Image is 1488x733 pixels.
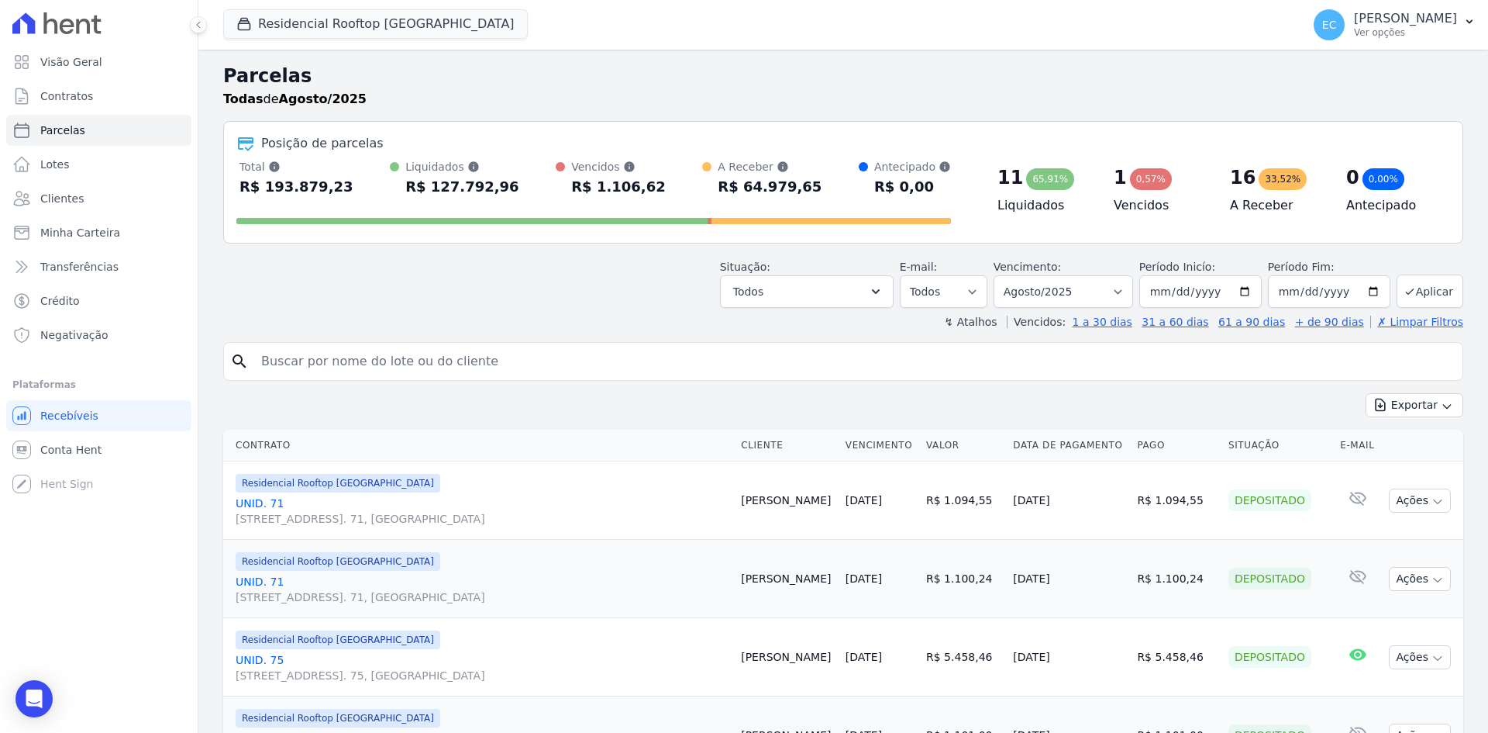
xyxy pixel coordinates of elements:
th: Valor [920,430,1007,462]
a: UNID. 71[STREET_ADDRESS]. 71, [GEOGRAPHIC_DATA] [236,496,728,527]
button: Aplicar [1397,275,1463,308]
span: [STREET_ADDRESS]. 71, [GEOGRAPHIC_DATA] [236,511,728,527]
div: 65,91% [1026,168,1074,190]
label: Período Fim: [1268,259,1390,275]
div: R$ 64.979,65 [718,175,821,199]
span: Lotes [40,157,70,172]
a: Transferências [6,251,191,282]
span: [STREET_ADDRESS]. 75, [GEOGRAPHIC_DATA] [236,668,728,683]
div: R$ 127.792,96 [405,175,519,199]
div: Antecipado [874,159,951,175]
a: Recebíveis [6,400,191,431]
th: Data de Pagamento [1007,430,1131,462]
a: 31 a 60 dias [1142,316,1208,328]
a: ✗ Limpar Filtros [1370,316,1463,328]
div: R$ 0,00 [874,175,951,199]
p: de [223,90,367,109]
h4: A Receber [1230,196,1321,215]
div: Posição de parcelas [261,134,384,153]
span: Todos [733,282,763,301]
label: ↯ Atalhos [944,316,997,328]
div: 16 [1230,165,1255,190]
div: 0,00% [1362,168,1404,190]
a: Conta Hent [6,434,191,465]
label: Período Inicío: [1139,261,1215,273]
td: [PERSON_NAME] [735,540,839,618]
div: Depositado [1228,568,1311,590]
h4: Antecipado [1346,196,1438,215]
strong: Todas [223,92,263,106]
td: [DATE] [1007,540,1131,618]
a: Visão Geral [6,47,191,78]
span: Parcelas [40,123,85,138]
div: 33,52% [1259,168,1307,190]
button: Todos [720,275,894,308]
span: Visão Geral [40,54,102,70]
button: Ações [1389,489,1451,513]
a: Negativação [6,320,191,351]
span: Contratos [40,88,93,104]
button: EC [PERSON_NAME] Ver opções [1301,3,1488,47]
a: Parcelas [6,115,191,146]
i: search [230,352,249,371]
span: [STREET_ADDRESS]. 71, [GEOGRAPHIC_DATA] [236,590,728,605]
a: + de 90 dias [1295,316,1364,328]
a: 61 a 90 dias [1218,316,1285,328]
h4: Liquidados [997,196,1089,215]
div: Plataformas [12,375,185,394]
button: Ações [1389,567,1451,591]
span: Conta Hent [40,442,102,458]
th: Cliente [735,430,839,462]
span: Negativação [40,327,108,343]
h2: Parcelas [223,62,1463,90]
a: Lotes [6,149,191,180]
span: Recebíveis [40,408,98,424]
input: Buscar por nome do lote ou do cliente [252,346,1456,377]
button: Ações [1389,645,1451,669]
strong: Agosto/2025 [279,92,367,106]
a: UNID. 75[STREET_ADDRESS]. 75, [GEOGRAPHIC_DATA] [236,652,728,683]
td: [DATE] [1007,618,1131,697]
a: [DATE] [846,494,882,507]
a: [DATE] [846,572,882,585]
div: Vencidos [571,159,665,175]
div: 11 [997,165,1023,190]
td: R$ 5.458,46 [1131,618,1222,697]
button: Residencial Rooftop [GEOGRAPHIC_DATA] [223,9,528,39]
span: Residencial Rooftop [GEOGRAPHIC_DATA] [236,631,440,649]
label: Situação: [720,261,770,273]
td: R$ 1.100,24 [920,540,1007,618]
a: Contratos [6,81,191,112]
span: EC [1322,19,1337,30]
td: R$ 1.094,55 [920,462,1007,540]
p: [PERSON_NAME] [1354,11,1457,26]
th: E-mail [1334,430,1381,462]
span: Residencial Rooftop [GEOGRAPHIC_DATA] [236,474,440,493]
th: Situação [1222,430,1334,462]
label: Vencidos: [1007,316,1066,328]
h4: Vencidos [1114,196,1205,215]
div: 1 [1114,165,1127,190]
a: Minha Carteira [6,217,191,248]
th: Contrato [223,430,735,462]
td: R$ 1.100,24 [1131,540,1222,618]
div: Liquidados [405,159,519,175]
a: [DATE] [846,651,882,663]
span: Residencial Rooftop [GEOGRAPHIC_DATA] [236,709,440,728]
span: Crédito [40,293,80,309]
label: E-mail: [900,261,938,273]
td: [PERSON_NAME] [735,618,839,697]
span: Transferências [40,259,119,275]
div: Total [239,159,353,175]
a: Crédito [6,285,191,316]
span: Residencial Rooftop [GEOGRAPHIC_DATA] [236,552,440,571]
div: A Receber [718,159,821,175]
div: 0 [1346,165,1359,190]
div: Open Intercom Messenger [15,680,53,717]
div: Depositado [1228,489,1311,511]
a: 1 a 30 dias [1073,316,1132,328]
div: R$ 1.106,62 [571,175,665,199]
button: Exportar [1366,393,1463,417]
td: [PERSON_NAME] [735,462,839,540]
div: R$ 193.879,23 [239,175,353,199]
